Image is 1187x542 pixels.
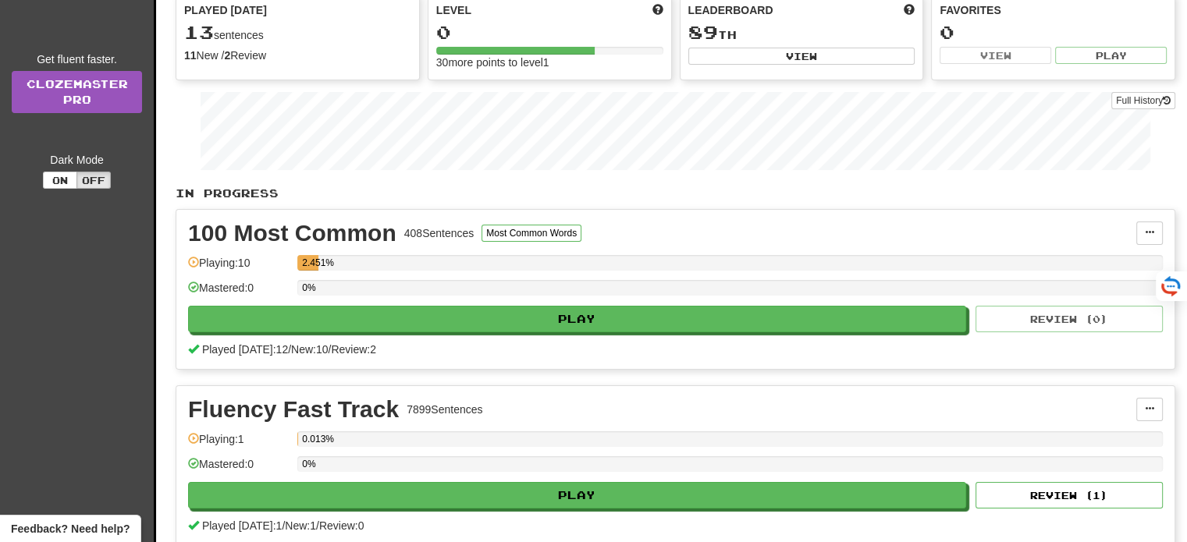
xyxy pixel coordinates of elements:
[12,71,142,113] a: ClozemasterPro
[940,23,1167,42] div: 0
[188,280,290,306] div: Mastered: 0
[482,225,581,242] button: Most Common Words
[302,255,318,271] div: 2.451%
[331,343,376,356] span: Review: 2
[188,398,399,421] div: Fluency Fast Track
[688,21,718,43] span: 89
[12,51,142,67] div: Get fluent faster.
[407,402,482,417] div: 7899 Sentences
[940,2,1167,18] div: Favorites
[43,172,77,189] button: On
[184,2,267,18] span: Played [DATE]
[1055,47,1167,64] button: Play
[688,2,773,18] span: Leaderboard
[316,519,319,532] span: /
[184,23,411,43] div: sentences
[188,482,966,508] button: Play
[436,23,663,42] div: 0
[436,55,663,70] div: 30 more points to level 1
[904,2,915,18] span: This week in points, UTC
[184,49,197,62] strong: 11
[291,343,328,356] span: New: 10
[976,306,1163,332] button: Review (0)
[188,221,396,245] div: 100 Most Common
[76,172,111,189] button: Off
[202,343,288,356] span: Played [DATE]: 12
[688,23,915,43] div: th
[224,49,230,62] strong: 2
[176,186,1175,201] p: In Progress
[940,47,1051,64] button: View
[188,431,290,457] div: Playing: 1
[12,152,142,168] div: Dark Mode
[319,519,364,532] span: Review: 0
[11,521,130,537] span: Open feedback widget
[1111,92,1175,109] button: Full History
[976,482,1163,508] button: Review (1)
[282,519,285,532] span: /
[188,306,966,332] button: Play
[202,519,282,532] span: Played [DATE]: 1
[652,2,663,18] span: Score more points to level up
[688,48,915,65] button: View
[404,225,474,241] div: 408 Sentences
[188,456,290,482] div: Mastered: 0
[184,21,214,43] span: 13
[188,255,290,281] div: Playing: 10
[288,343,291,356] span: /
[285,519,316,532] span: New: 1
[184,48,411,63] div: New / Review
[329,343,332,356] span: /
[436,2,471,18] span: Level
